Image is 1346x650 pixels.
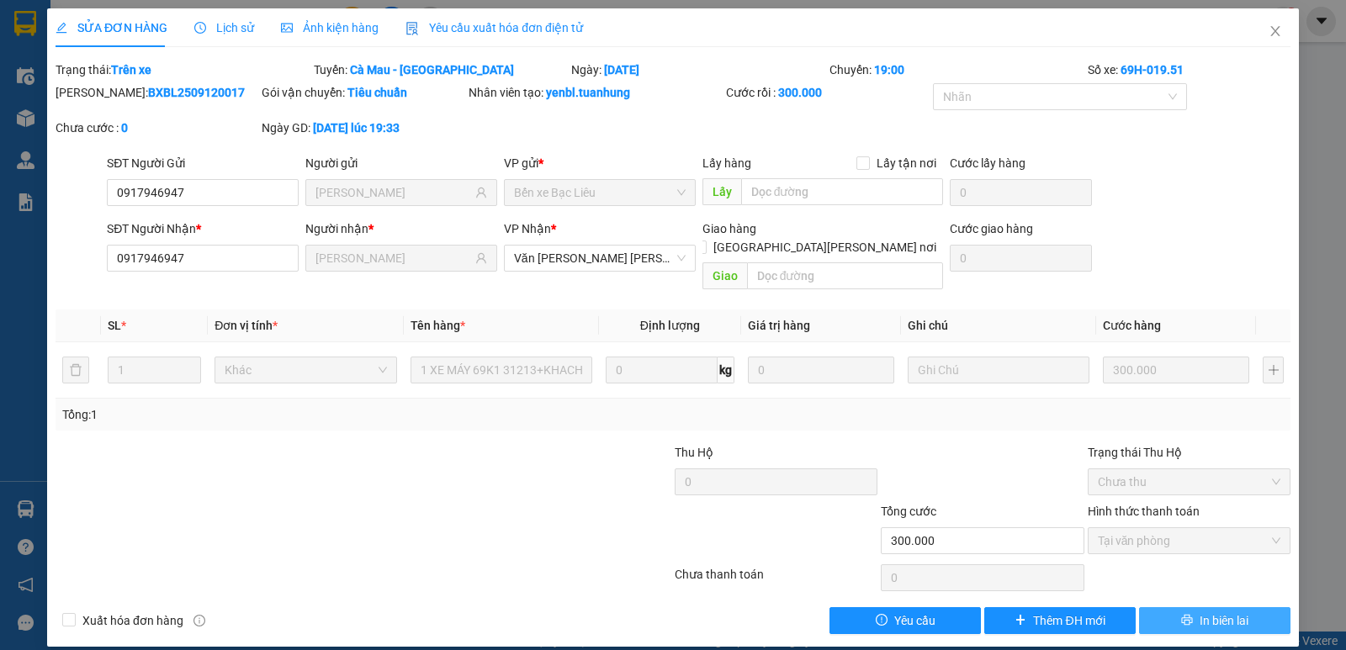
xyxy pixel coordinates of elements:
[950,179,1092,206] input: Cước lấy hàng
[950,156,1025,170] label: Cước lấy hàng
[97,61,110,75] span: phone
[225,357,386,383] span: Khác
[350,63,514,77] b: Cà Mau - [GEOGRAPHIC_DATA]
[1098,528,1280,553] span: Tại văn phòng
[894,611,935,630] span: Yêu cầu
[604,63,639,77] b: [DATE]
[405,22,419,35] img: icon
[514,246,686,271] span: Văn phòng Hồ Chí Minh
[8,105,292,170] b: GỬI : Văn [PERSON_NAME] [PERSON_NAME]
[54,61,312,79] div: Trạng thái:
[62,357,89,383] button: delete
[570,61,828,79] div: Ngày:
[1181,614,1193,627] span: printer
[262,83,464,102] div: Gói vận chuyển:
[702,156,751,170] span: Lấy hàng
[908,357,1089,383] input: Ghi Chú
[1103,319,1161,332] span: Cước hàng
[107,154,299,172] div: SĐT Người Gửi
[8,58,321,79] li: 02839.63.63.63
[1088,443,1290,462] div: Trạng thái Thu Hộ
[950,245,1092,272] input: Cước giao hàng
[411,357,592,383] input: VD: Bàn, Ghế
[640,319,700,332] span: Định lượng
[881,505,936,518] span: Tổng cước
[504,154,696,172] div: VP gửi
[748,319,810,332] span: Giá trị hàng
[1086,61,1292,79] div: Số xe:
[281,22,293,34] span: picture
[56,119,258,137] div: Chưa cước :
[1015,614,1026,627] span: plus
[829,607,981,634] button: exclamation-circleYêu cầu
[111,63,151,77] b: Trên xe
[950,222,1033,235] label: Cước giao hàng
[281,21,379,34] span: Ảnh kiện hàng
[778,86,822,99] b: 300.000
[673,565,879,595] div: Chưa thanh toán
[1103,357,1249,383] input: 0
[121,121,128,135] b: 0
[1252,8,1299,55] button: Close
[305,154,497,172] div: Người gửi
[747,262,944,289] input: Dọc đường
[1121,63,1184,77] b: 69H-019.51
[305,219,497,238] div: Người nhận
[707,238,943,256] span: [GEOGRAPHIC_DATA][PERSON_NAME] nơi
[718,357,734,383] span: kg
[8,37,321,58] li: 85 [PERSON_NAME]
[1098,469,1280,494] span: Chưa thu
[312,61,570,79] div: Tuyến:
[984,607,1136,634] button: plusThêm ĐH mới
[1033,611,1105,630] span: Thêm ĐH mới
[546,86,630,99] b: yenbl.tuanhung
[194,22,206,34] span: clock-circle
[347,86,407,99] b: Tiêu chuẩn
[901,309,1096,342] th: Ghi chú
[504,222,551,235] span: VP Nhận
[1263,357,1284,383] button: plus
[1200,611,1248,630] span: In biên lai
[56,83,258,102] div: [PERSON_NAME]:
[702,262,747,289] span: Giao
[1269,24,1282,38] span: close
[1088,505,1200,518] label: Hình thức thanh toán
[56,21,167,34] span: SỬA ĐƠN HÀNG
[76,611,190,630] span: Xuất hóa đơn hàng
[741,178,944,205] input: Dọc đường
[215,319,278,332] span: Đơn vị tính
[469,83,723,102] div: Nhân viên tạo:
[107,219,299,238] div: SĐT Người Nhận
[876,614,888,627] span: exclamation-circle
[702,222,756,235] span: Giao hàng
[874,63,904,77] b: 19:00
[702,178,741,205] span: Lấy
[828,61,1086,79] div: Chuyến:
[62,405,521,424] div: Tổng: 1
[411,319,465,332] span: Tên hàng
[748,357,894,383] input: 0
[56,22,67,34] span: edit
[148,86,245,99] b: BXBL2509120017
[726,83,929,102] div: Cước rồi :
[475,187,487,198] span: user
[870,154,943,172] span: Lấy tận nơi
[108,319,121,332] span: SL
[405,21,583,34] span: Yêu cầu xuất hóa đơn điện tử
[1139,607,1290,634] button: printerIn biên lai
[193,615,205,626] span: info-circle
[514,180,686,205] span: Bến xe Bạc Liêu
[262,119,464,137] div: Ngày GD:
[97,40,110,54] span: environment
[675,446,713,459] span: Thu Hộ
[97,11,238,32] b: [PERSON_NAME]
[315,249,472,267] input: Tên người nhận
[194,21,254,34] span: Lịch sử
[315,183,472,202] input: Tên người gửi
[475,252,487,264] span: user
[313,121,400,135] b: [DATE] lúc 19:33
